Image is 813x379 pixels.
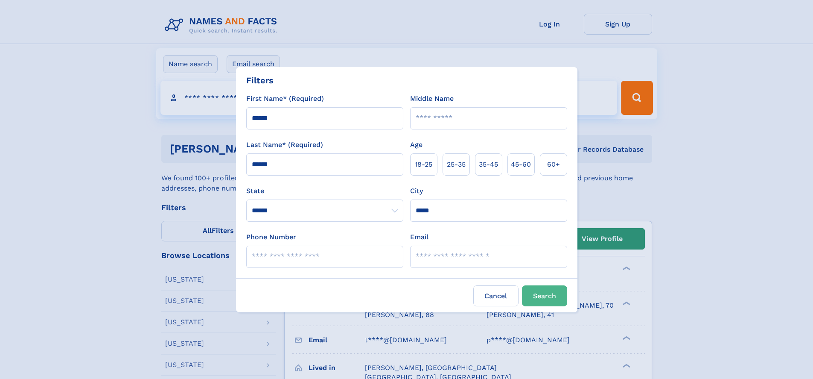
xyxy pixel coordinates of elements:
label: State [246,186,403,196]
span: 60+ [547,159,560,170]
span: 25‑35 [447,159,466,170]
div: Filters [246,74,274,87]
span: 18‑25 [415,159,432,170]
label: City [410,186,423,196]
span: 35‑45 [479,159,498,170]
label: Age [410,140,423,150]
label: Last Name* (Required) [246,140,323,150]
span: 45‑60 [511,159,531,170]
label: First Name* (Required) [246,94,324,104]
button: Search [522,285,567,306]
label: Phone Number [246,232,296,242]
label: Email [410,232,428,242]
label: Middle Name [410,94,454,104]
label: Cancel [473,285,519,306]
